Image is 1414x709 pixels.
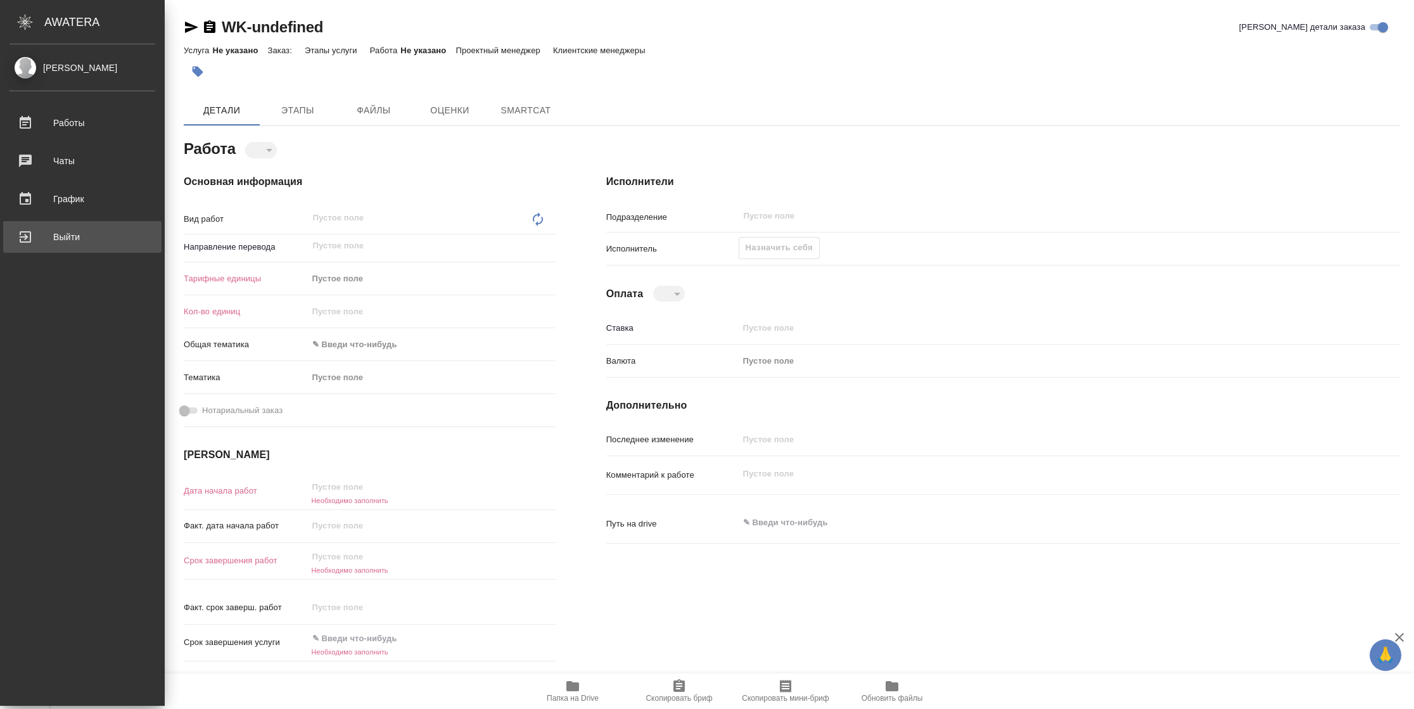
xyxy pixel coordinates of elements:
p: Не указано [212,46,267,55]
span: Этапы [267,103,328,118]
button: Скопировать ссылку [202,20,217,35]
span: Нотариальный заказ [202,404,283,417]
p: Тематика [184,371,308,384]
a: Выйти [3,221,162,253]
input: Пустое поле [739,319,1334,337]
p: Исполнитель [606,243,739,255]
p: Срок завершения работ [184,554,308,567]
div: AWATERA [44,10,165,35]
p: Направление перевода [184,241,308,253]
p: Услуга [184,46,212,55]
div: Пустое поле [312,272,540,285]
button: Папка на Drive [519,674,626,709]
h6: Необходимо заполнить [308,566,556,574]
p: Проектный менеджер [455,46,543,55]
div: Пустое поле [308,367,556,388]
span: Скопировать бриф [646,694,712,703]
p: Не указано [400,46,455,55]
span: 🙏 [1375,642,1396,668]
span: SmartCat [495,103,556,118]
div: [PERSON_NAME] [10,61,155,75]
p: Факт. срок заверш. работ [184,601,308,614]
div: Выйти [10,227,155,246]
p: Срок завершения услуги [184,636,308,649]
p: Тарифные единицы [184,272,308,285]
p: Путь на drive [606,518,739,530]
p: Дата начала работ [184,485,308,497]
p: Валюта [606,355,739,367]
span: Оценки [419,103,480,118]
span: Обновить файлы [862,694,923,703]
div: Пустое поле [743,355,1319,367]
input: Пустое поле [308,598,419,616]
a: График [3,183,162,215]
p: Комментарий к работе [606,469,739,482]
p: Работа [370,46,401,55]
h4: [PERSON_NAME] [184,447,556,463]
input: Пустое поле [308,302,556,321]
div: ✎ Введи что-нибудь [308,334,556,355]
button: 🙏 [1370,639,1401,671]
button: Добавить тэг [184,58,212,86]
button: Скопировать бриф [626,674,732,709]
button: Скопировать ссылку для ЯМессенджера [184,20,199,35]
h4: Исполнители [606,174,1400,189]
span: Папка на Drive [547,694,599,703]
div: ​ [245,142,277,158]
h2: Работа [184,136,236,159]
input: Пустое поле [742,208,1304,224]
h4: Оплата [606,286,644,302]
div: Пустое поле [739,350,1334,372]
input: Пустое поле [308,478,419,496]
div: ​ [653,286,685,302]
p: Факт. дата начала работ [184,520,308,532]
div: Пустое поле [308,268,556,290]
p: Вид работ [184,213,308,226]
div: ✎ Введи что-нибудь [312,338,540,351]
a: Работы [3,107,162,139]
p: Последнее изменение [606,433,739,446]
div: Работы [10,113,155,132]
a: WK-undefined [222,18,323,35]
p: Этапы услуги [305,46,360,55]
button: Обновить файлы [839,674,945,709]
p: Ставка [606,322,739,335]
div: Пустое поле [312,371,540,384]
a: Чаты [3,145,162,177]
input: Пустое поле [739,430,1334,449]
span: Файлы [343,103,404,118]
input: ✎ Введи что-нибудь [308,630,419,648]
h6: Необходимо заполнить [308,497,556,504]
h4: Основная информация [184,174,556,189]
div: График [10,189,155,208]
button: Скопировать мини-бриф [732,674,839,709]
span: Скопировать мини-бриф [742,694,829,703]
span: Детали [191,103,252,118]
p: Заказ: [267,46,295,55]
p: Общая тематика [184,338,308,351]
h4: Дополнительно [606,398,1400,413]
p: Клиентские менеджеры [553,46,649,55]
h6: Необходимо заполнить [308,648,556,656]
input: Пустое поле [308,516,419,535]
input: Пустое поле [312,238,526,253]
span: [PERSON_NAME] детали заказа [1239,21,1365,34]
div: Чаты [10,151,155,170]
p: Кол-во единиц [184,305,308,318]
input: Пустое поле [308,548,419,566]
p: Подразделение [606,211,739,224]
